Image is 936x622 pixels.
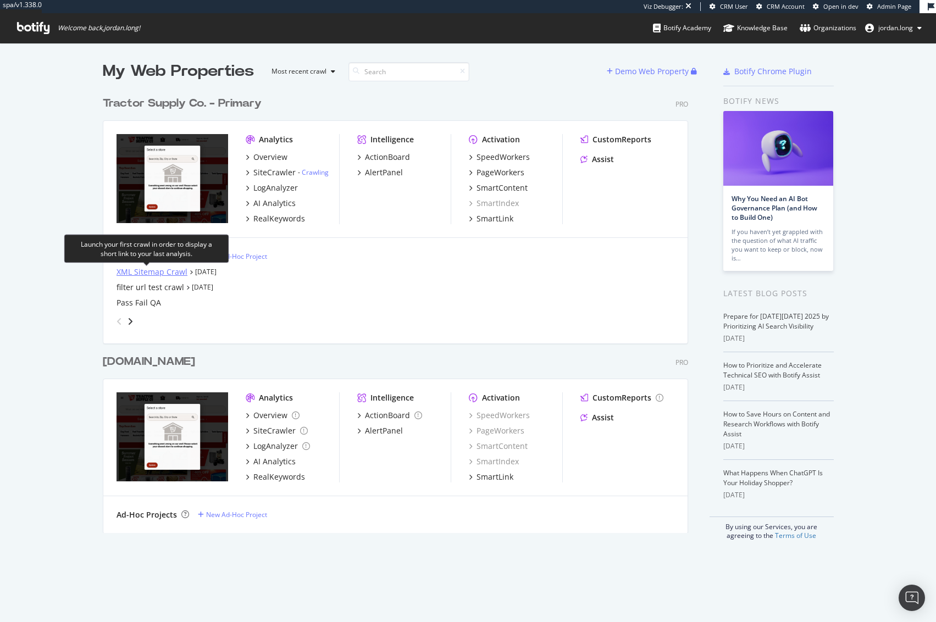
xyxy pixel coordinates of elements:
a: SmartLink [469,213,513,224]
div: Intelligence [370,392,414,403]
a: Assist [580,412,614,423]
a: AlertPanel [357,425,403,436]
a: Botify Chrome Plugin [723,66,812,77]
div: Activation [482,392,520,403]
a: SpeedWorkers [469,152,530,163]
div: SmartContent [477,182,528,193]
div: [DOMAIN_NAME] [103,354,195,370]
div: Botify Academy [653,23,711,34]
img: tractorsupplysecondary.com [117,392,228,481]
a: CustomReports [580,134,651,145]
a: Why You Need an AI Bot Governance Plan (and How to Build One) [732,194,817,222]
button: Demo Web Property [607,63,691,80]
div: Pro [675,358,688,367]
span: jordan.long [878,23,913,32]
div: Pro [675,99,688,109]
a: PageWorkers [469,425,524,436]
div: [DATE] [723,334,834,343]
div: Viz Debugger: [644,2,683,11]
a: ActionBoard [357,410,422,421]
span: CRM Account [767,2,805,10]
span: Open in dev [823,2,859,10]
div: AlertPanel [365,167,403,178]
div: SiteCrawler [253,425,296,436]
button: jordan.long [856,19,931,37]
div: AI Analytics [253,198,296,209]
a: [DATE] [192,282,213,292]
a: New Ad-Hoc Project [198,510,267,519]
div: [DATE] [723,441,834,451]
div: Launch your first crawl in order to display a short link to your last analysis. [74,239,220,258]
a: AI Analytics [246,456,296,467]
a: Botify Academy [653,13,711,43]
a: SmartContent [469,182,528,193]
a: SiteCrawler- Crawling [246,167,329,178]
div: LogAnalyzer [253,441,298,452]
div: [DATE] [723,490,834,500]
div: By using our Services, you are agreeing to the [710,517,834,540]
div: Overview [253,152,287,163]
a: New Ad-Hoc Project [198,252,267,261]
div: My Web Properties [103,60,254,82]
a: filter url test crawl [117,282,184,293]
div: SiteCrawler [253,167,296,178]
div: SmartLink [477,471,513,482]
a: Crawling [302,168,329,177]
div: Assist [592,412,614,423]
a: LogAnalyzer [246,182,298,193]
div: grid [103,82,697,533]
a: PageWorkers [469,167,524,178]
div: Analytics [259,134,293,145]
a: Tractor Supply Co. - Primary [103,96,266,112]
a: SpeedWorkers [469,410,530,421]
div: angle-right [126,316,134,327]
a: Demo Web Property [607,66,691,76]
div: ActionBoard [365,152,410,163]
a: SmartContent [469,441,528,452]
div: [DATE] [723,382,834,392]
a: CRM Account [756,2,805,11]
a: SmartLink [469,471,513,482]
div: RealKeywords [253,471,305,482]
div: SmartLink [477,213,513,224]
a: XML Sitemap Crawl [117,266,187,277]
a: [DATE] [195,267,217,276]
div: LogAnalyzer [253,182,298,193]
div: New Ad-Hoc Project [206,252,267,261]
div: PageWorkers [477,167,524,178]
div: AlertPanel [365,425,403,436]
div: Botify news [723,95,834,107]
div: CustomReports [592,134,651,145]
a: Overview [246,410,300,421]
div: Intelligence [370,134,414,145]
a: How to Save Hours on Content and Research Workflows with Botify Assist [723,409,830,438]
a: Prepare for [DATE][DATE] 2025 by Prioritizing AI Search Visibility [723,312,829,331]
a: AI Analytics [246,198,296,209]
div: Demo Web Property [615,66,689,77]
a: SmartIndex [469,198,519,209]
a: LogAnalyzer [246,441,310,452]
div: CustomReports [592,392,651,403]
div: Overview [253,410,287,421]
a: RealKeywords [246,213,305,224]
a: CRM User [710,2,748,11]
img: www.tractorsupply.com [117,134,228,223]
span: Admin Page [877,2,911,10]
a: ActionBoard [357,152,410,163]
div: Analytics [259,392,293,403]
div: RealKeywords [253,213,305,224]
a: [DOMAIN_NAME] [103,354,200,370]
div: Ad-Hoc Projects [117,509,177,520]
div: Organizations [800,23,856,34]
a: Open in dev [813,2,859,11]
a: SmartIndex [469,456,519,467]
div: SpeedWorkers [477,152,530,163]
div: Assist [592,154,614,165]
div: Activation [482,134,520,145]
div: ActionBoard [365,410,410,421]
